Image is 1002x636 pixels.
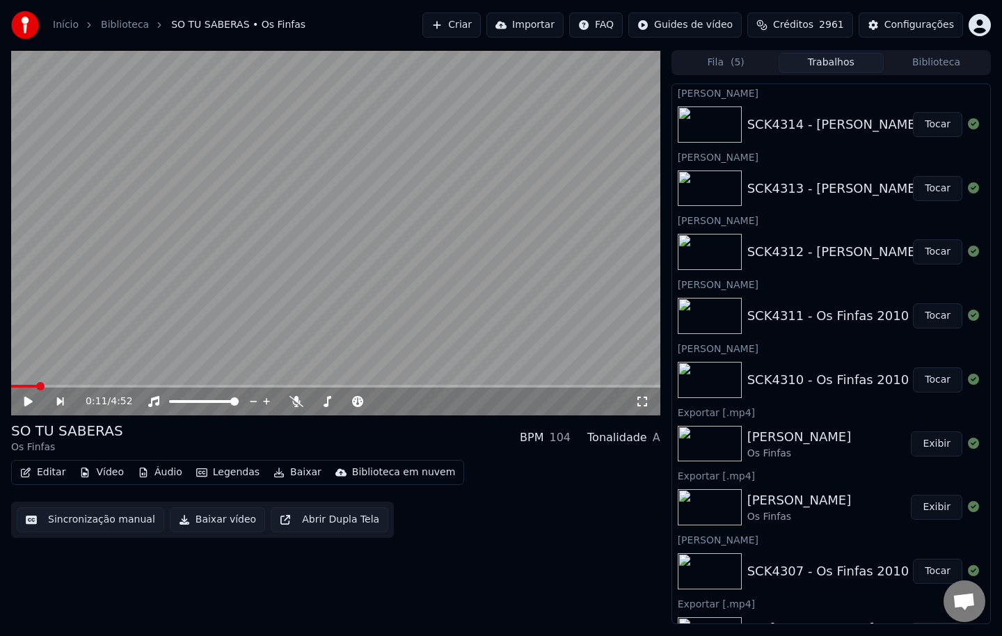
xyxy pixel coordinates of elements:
[747,447,852,461] div: Os Finfas
[913,367,962,392] button: Tocar
[913,559,962,584] button: Tocar
[672,276,990,292] div: [PERSON_NAME]
[884,53,989,73] button: Biblioteca
[911,495,962,520] button: Exibir
[672,212,990,228] div: [PERSON_NAME]
[191,463,265,482] button: Legendas
[86,395,107,408] span: 0:11
[653,429,660,446] div: A
[422,13,481,38] button: Criar
[913,176,962,201] button: Tocar
[911,431,962,456] button: Exibir
[53,18,79,32] a: Início
[672,84,990,101] div: [PERSON_NAME]
[672,531,990,548] div: [PERSON_NAME]
[747,13,853,38] button: Créditos2961
[587,429,647,446] div: Tonalidade
[352,466,456,479] div: Biblioteca em nuvem
[171,18,305,32] span: SO TU SABERAS • Os Finfas
[520,429,543,446] div: BPM
[11,11,39,39] img: youka
[569,13,623,38] button: FAQ
[170,507,265,532] button: Baixar vídeo
[74,463,129,482] button: Vídeo
[859,13,963,38] button: Configurações
[11,440,123,454] div: Os Finfas
[11,421,123,440] div: SO TU SABERAS
[628,13,742,38] button: Guides de vídeo
[944,580,985,622] a: Open chat
[747,510,852,524] div: Os Finfas
[884,18,954,32] div: Configurações
[486,13,564,38] button: Importar
[747,491,852,510] div: [PERSON_NAME]
[672,340,990,356] div: [PERSON_NAME]
[672,404,990,420] div: Exportar [.mp4]
[819,18,844,32] span: 2961
[550,429,571,446] div: 104
[101,18,149,32] a: Biblioteca
[773,18,813,32] span: Créditos
[672,467,990,484] div: Exportar [.mp4]
[271,507,388,532] button: Abrir Dupla Tela
[268,463,327,482] button: Baixar
[779,53,884,73] button: Trabalhos
[913,303,962,328] button: Tocar
[86,395,119,408] div: /
[111,395,132,408] span: 4:52
[674,53,779,73] button: Fila
[913,112,962,137] button: Tocar
[15,463,71,482] button: Editar
[731,56,745,70] span: ( 5 )
[672,148,990,165] div: [PERSON_NAME]
[53,18,305,32] nav: breadcrumb
[17,507,164,532] button: Sincronização manual
[132,463,188,482] button: Áudio
[913,239,962,264] button: Tocar
[672,595,990,612] div: Exportar [.mp4]
[747,427,852,447] div: [PERSON_NAME]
